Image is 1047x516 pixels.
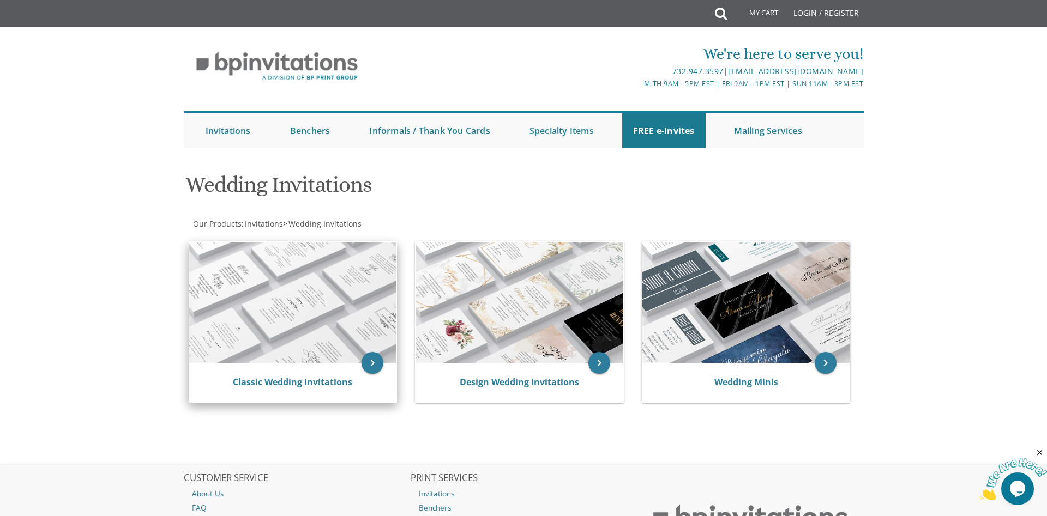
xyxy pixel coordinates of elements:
[184,44,371,89] img: BP Invitation Loft
[184,473,410,484] h2: CUSTOMER SERVICE
[283,218,362,229] span: >
[411,43,863,65] div: We're here to serve you!
[411,487,636,501] a: Invitations
[672,66,724,76] a: 732.947.3597
[714,376,778,388] a: Wedding Minis
[411,473,636,484] h2: PRINT SERVICES
[726,1,786,28] a: My Cart
[979,448,1047,500] iframe: chat widget
[184,501,410,515] a: FAQ
[588,352,610,374] a: keyboard_arrow_right
[723,113,813,148] a: Mailing Services
[279,113,341,148] a: Benchers
[288,218,362,229] span: Wedding Invitations
[411,78,863,89] div: M-Th 9am - 5pm EST | Fri 9am - 1pm EST | Sun 11am - 3pm EST
[233,376,352,388] a: Classic Wedding Invitations
[245,218,283,229] span: Invitations
[189,242,397,363] img: Classic Wedding Invitations
[195,113,262,148] a: Invitations
[622,113,706,148] a: FREE e-Invites
[287,218,362,229] a: Wedding Invitations
[416,242,623,363] img: Design Wedding Invitations
[185,173,630,205] h1: Wedding Invitations
[184,487,410,501] a: About Us
[184,218,524,229] div: :
[728,66,863,76] a: [EMAIL_ADDRESS][DOMAIN_NAME]
[362,352,383,374] a: keyboard_arrow_right
[244,218,283,229] a: Invitations
[411,65,863,78] div: |
[815,352,837,374] a: keyboard_arrow_right
[460,376,579,388] a: Design Wedding Invitations
[519,113,605,148] a: Specialty Items
[642,242,850,363] img: Wedding Minis
[358,113,501,148] a: Informals / Thank You Cards
[411,501,636,515] a: Benchers
[192,218,242,229] a: Our Products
